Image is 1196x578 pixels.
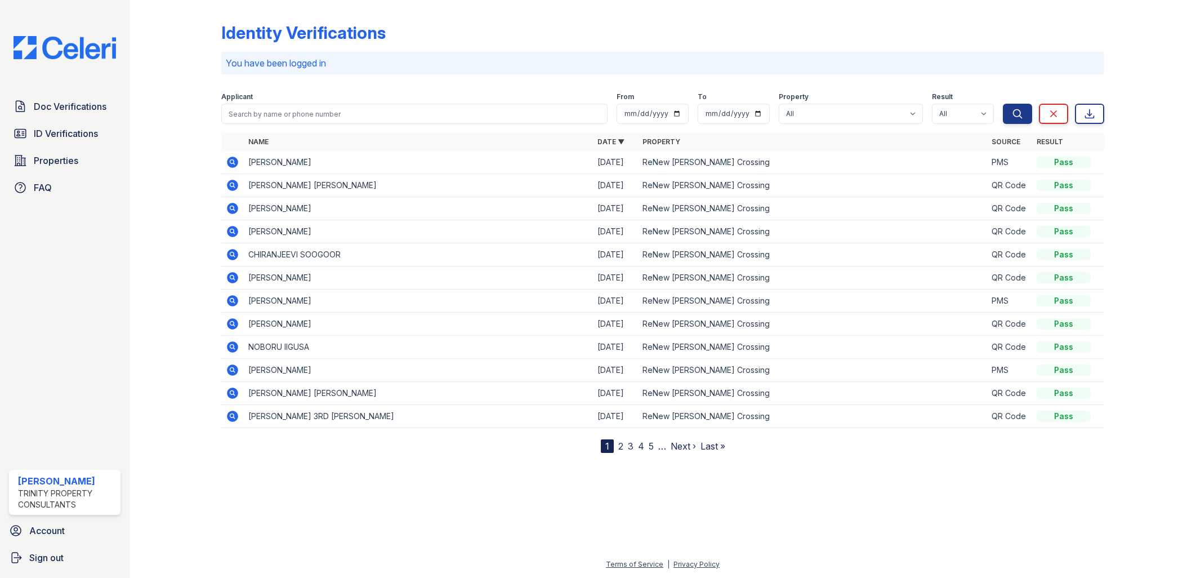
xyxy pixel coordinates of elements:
[987,243,1032,266] td: QR Code
[1037,203,1091,214] div: Pass
[593,382,638,405] td: [DATE]
[642,137,680,146] a: Property
[606,560,663,568] a: Terms of Service
[601,439,614,453] div: 1
[18,488,116,510] div: Trinity Property Consultants
[1037,137,1063,146] a: Result
[244,243,593,266] td: CHIRANJEEVI SOOGOOR
[221,23,386,43] div: Identity Verifications
[244,313,593,336] td: [PERSON_NAME]
[18,474,116,488] div: [PERSON_NAME]
[593,313,638,336] td: [DATE]
[638,382,987,405] td: ReNew [PERSON_NAME] Crossing
[638,405,987,428] td: ReNew [PERSON_NAME] Crossing
[221,92,253,101] label: Applicant
[593,151,638,174] td: [DATE]
[1037,341,1091,353] div: Pass
[638,197,987,220] td: ReNew [PERSON_NAME] Crossing
[593,336,638,359] td: [DATE]
[932,92,953,101] label: Result
[593,220,638,243] td: [DATE]
[1037,295,1091,306] div: Pass
[987,405,1032,428] td: QR Code
[638,151,987,174] td: ReNew [PERSON_NAME] Crossing
[987,290,1032,313] td: PMS
[987,336,1032,359] td: QR Code
[671,441,696,452] a: Next ›
[244,197,593,220] td: [PERSON_NAME]
[628,441,633,452] a: 3
[593,197,638,220] td: [DATE]
[987,151,1032,174] td: PMS
[987,359,1032,382] td: PMS
[221,104,608,124] input: Search by name or phone number
[244,266,593,290] td: [PERSON_NAME]
[638,220,987,243] td: ReNew [PERSON_NAME] Crossing
[649,441,654,452] a: 5
[1037,318,1091,330] div: Pass
[244,336,593,359] td: NOBORU IIGUSA
[987,313,1032,336] td: QR Code
[638,174,987,197] td: ReNew [PERSON_NAME] Crossing
[638,336,987,359] td: ReNew [PERSON_NAME] Crossing
[244,382,593,405] td: [PERSON_NAME] [PERSON_NAME]
[987,220,1032,243] td: QR Code
[638,290,987,313] td: ReNew [PERSON_NAME] Crossing
[638,243,987,266] td: ReNew [PERSON_NAME] Crossing
[987,266,1032,290] td: QR Code
[638,266,987,290] td: ReNew [PERSON_NAME] Crossing
[9,95,121,118] a: Doc Verifications
[244,359,593,382] td: [PERSON_NAME]
[5,519,125,542] a: Account
[618,441,623,452] a: 2
[593,359,638,382] td: [DATE]
[9,176,121,199] a: FAQ
[593,290,638,313] td: [DATE]
[658,439,666,453] span: …
[244,405,593,428] td: [PERSON_NAME] 3RD [PERSON_NAME]
[638,359,987,382] td: ReNew [PERSON_NAME] Crossing
[638,313,987,336] td: ReNew [PERSON_NAME] Crossing
[34,100,106,113] span: Doc Verifications
[248,137,269,146] a: Name
[5,36,125,59] img: CE_Logo_Blue-a8612792a0a2168367f1c8372b55b34899dd931a85d93a1a3d3e32e68fde9ad4.png
[987,197,1032,220] td: QR Code
[617,92,634,101] label: From
[29,524,65,537] span: Account
[1037,157,1091,168] div: Pass
[34,154,78,167] span: Properties
[593,266,638,290] td: [DATE]
[638,441,644,452] a: 4
[9,122,121,145] a: ID Verifications
[226,56,1100,70] p: You have been logged in
[1037,226,1091,237] div: Pass
[667,560,670,568] div: |
[992,137,1020,146] a: Source
[698,92,707,101] label: To
[244,220,593,243] td: [PERSON_NAME]
[5,546,125,569] a: Sign out
[1037,180,1091,191] div: Pass
[29,551,64,564] span: Sign out
[987,382,1032,405] td: QR Code
[1037,364,1091,376] div: Pass
[1037,249,1091,260] div: Pass
[779,92,809,101] label: Property
[1037,388,1091,399] div: Pass
[1037,272,1091,283] div: Pass
[1037,411,1091,422] div: Pass
[987,174,1032,197] td: QR Code
[593,174,638,197] td: [DATE]
[700,441,725,452] a: Last »
[244,174,593,197] td: [PERSON_NAME] [PERSON_NAME]
[593,243,638,266] td: [DATE]
[244,290,593,313] td: [PERSON_NAME]
[34,181,52,194] span: FAQ
[597,137,624,146] a: Date ▼
[244,151,593,174] td: [PERSON_NAME]
[673,560,720,568] a: Privacy Policy
[593,405,638,428] td: [DATE]
[9,149,121,172] a: Properties
[34,127,98,140] span: ID Verifications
